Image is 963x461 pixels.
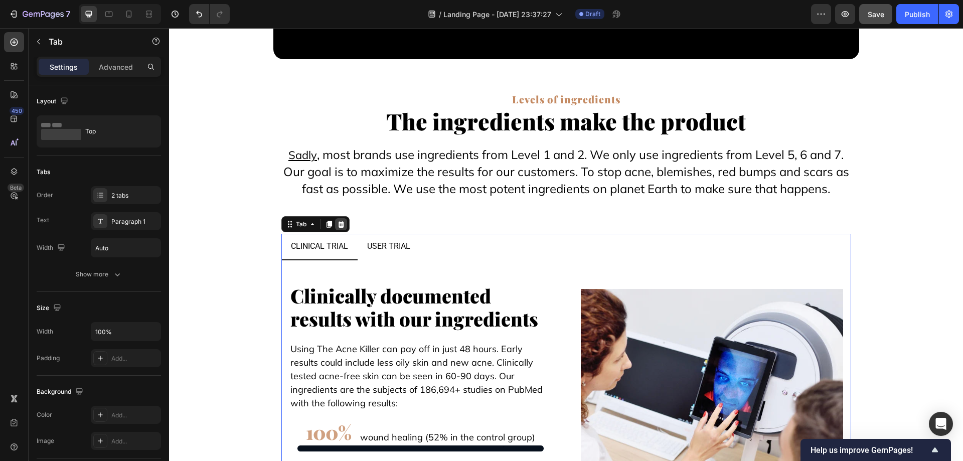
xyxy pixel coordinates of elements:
button: Publish [896,4,938,24]
input: Auto [91,323,160,341]
div: Width [37,327,53,336]
div: Tabs [37,168,50,177]
div: Open Intercom Messenger [929,412,953,436]
div: Size [37,301,63,315]
button: Show more [37,265,161,283]
div: Undo/Redo [189,4,230,24]
div: 450 [10,107,24,115]
div: 2 tabs [111,191,158,200]
button: Show survey - Help us improve GemPages! [811,444,941,456]
span: wound healing (52% in the control group) [191,403,366,415]
p: Settings [50,62,78,72]
p: user trial [198,211,241,226]
span: Help us improve GemPages! [811,445,929,455]
div: Color [37,410,52,419]
strong: Clinically documented results with our ingredients [121,255,369,303]
div: Paragraph 1 [111,217,158,226]
input: Auto [91,239,160,257]
button: 7 [4,4,75,24]
div: Tab [125,192,139,201]
span: Landing Page - [DATE] 23:37:27 [443,9,551,20]
div: Add... [111,437,158,446]
div: Top [85,120,146,143]
span: / [439,9,441,20]
div: Layout [37,95,70,108]
button: Save [859,4,892,24]
span: Save [868,10,884,19]
div: Publish [905,9,930,20]
div: Padding [37,354,60,363]
p: Advanced [99,62,133,72]
strong: 100% [137,391,182,417]
div: Background [37,385,85,399]
p: Tab [49,36,134,48]
div: Show more [76,269,122,279]
div: Width [37,241,67,255]
div: Image [37,436,54,445]
img: gempages_568747440534979454-debe5ce4-ada8-4e0e-994a-f1efdba1e180.webp [128,417,375,423]
iframe: Design area [169,28,963,461]
div: Text [37,216,49,225]
div: Order [37,191,53,200]
div: Add... [111,411,158,420]
span: Draft [585,10,600,19]
p: Using The Acne Killer can pay off in just 48 hours. Early results could include less oily skin an... [121,314,382,382]
div: Add... [111,354,158,363]
p: 7 [66,8,70,20]
div: Beta [8,184,24,192]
